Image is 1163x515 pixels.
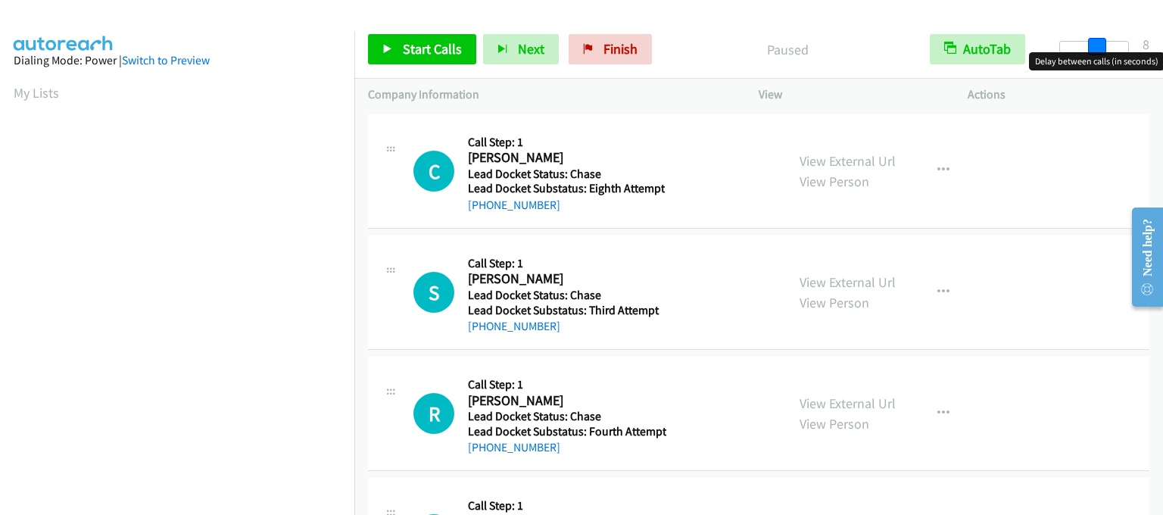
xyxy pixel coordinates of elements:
[800,273,896,291] a: View External Url
[468,498,665,513] h5: Call Step: 1
[800,152,896,170] a: View External Url
[672,39,903,60] p: Paused
[468,288,662,303] h5: Lead Docket Status: Chase
[468,424,666,439] h5: Lead Docket Substatus: Fourth Attempt
[468,303,662,318] h5: Lead Docket Substatus: Third Attempt
[468,149,662,167] h2: [PERSON_NAME]
[1120,197,1163,317] iframe: Resource Center
[14,51,341,70] div: Dialing Mode: Power |
[413,151,454,192] div: The call is yet to be attempted
[569,34,652,64] a: Finish
[468,440,560,454] a: [PHONE_NUMBER]
[759,86,940,104] p: View
[413,393,454,434] div: The call is yet to be attempted
[368,86,731,104] p: Company Information
[413,272,454,313] h1: S
[468,409,666,424] h5: Lead Docket Status: Chase
[603,40,638,58] span: Finish
[468,377,666,392] h5: Call Step: 1
[518,40,544,58] span: Next
[468,198,560,212] a: [PHONE_NUMBER]
[968,86,1149,104] p: Actions
[468,167,665,182] h5: Lead Docket Status: Chase
[413,393,454,434] h1: R
[403,40,462,58] span: Start Calls
[800,294,869,311] a: View Person
[468,135,665,150] h5: Call Step: 1
[468,270,662,288] h2: [PERSON_NAME]
[800,415,869,432] a: View Person
[1143,34,1149,55] div: 8
[468,256,662,271] h5: Call Step: 1
[413,272,454,313] div: The call is yet to be attempted
[483,34,559,64] button: Next
[468,181,665,196] h5: Lead Docket Substatus: Eighth Attempt
[468,392,662,410] h2: [PERSON_NAME]
[14,84,59,101] a: My Lists
[413,151,454,192] h1: C
[468,319,560,333] a: [PHONE_NUMBER]
[122,53,210,67] a: Switch to Preview
[800,173,869,190] a: View Person
[800,395,896,412] a: View External Url
[930,34,1025,64] button: AutoTab
[368,34,476,64] a: Start Calls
